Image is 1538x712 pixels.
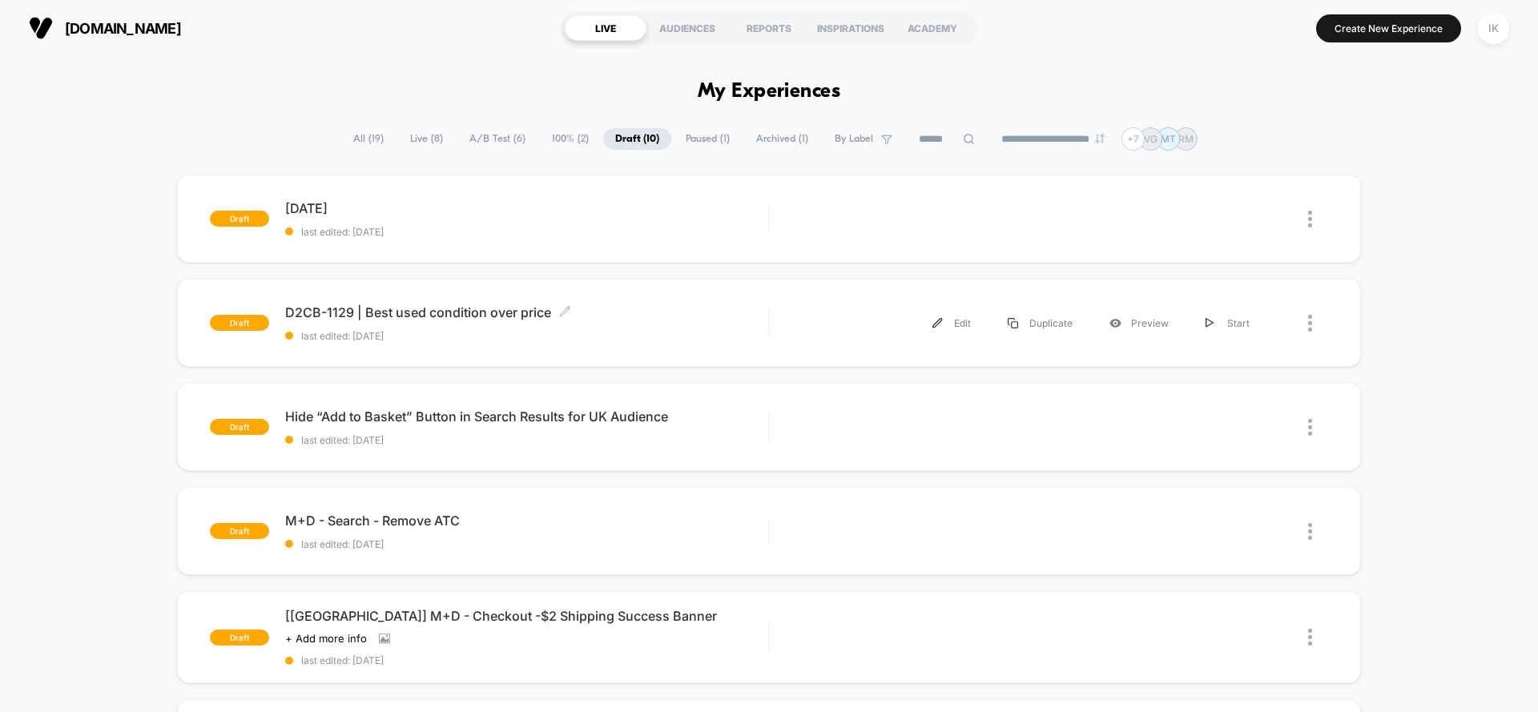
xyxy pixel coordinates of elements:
span: M+D - Search - Remove ATC [285,513,768,529]
span: last edited: [DATE] [285,226,768,238]
span: draft [210,419,269,435]
span: Paused ( 1 ) [674,128,742,150]
span: Draft ( 10 ) [603,128,671,150]
span: Hide “Add to Basket” Button in Search Results for UK Audience [285,408,768,424]
span: last edited: [DATE] [285,434,768,446]
span: By Label [835,133,873,145]
img: close [1308,419,1312,436]
div: Edit [914,305,989,341]
span: draft [210,630,269,646]
span: draft [210,523,269,539]
div: Preview [1091,305,1187,341]
img: close [1308,211,1312,227]
h1: My Experiences [698,80,841,103]
p: VG [1144,133,1158,145]
span: [[GEOGRAPHIC_DATA]] M+D - Checkout -$2 Shipping Success Banner [285,608,768,624]
span: draft [210,211,269,227]
div: LIVE [565,15,646,41]
img: Visually logo [29,16,53,40]
div: INSPIRATIONS [810,15,892,41]
div: + 7 [1121,127,1145,151]
img: end [1095,134,1105,143]
span: 100% ( 2 ) [540,128,601,150]
div: REPORTS [728,15,810,41]
span: Archived ( 1 ) [744,128,820,150]
span: A/B Test ( 6 ) [457,128,537,150]
div: ACADEMY [892,15,973,41]
span: last edited: [DATE] [285,538,768,550]
span: last edited: [DATE] [285,330,768,342]
img: menu [1206,318,1214,328]
span: + Add more info [285,632,367,645]
img: close [1308,629,1312,646]
div: AUDIENCES [646,15,728,41]
span: [DOMAIN_NAME] [65,20,181,37]
img: close [1308,315,1312,332]
img: menu [932,318,943,328]
button: IK [1473,12,1514,45]
span: last edited: [DATE] [285,654,768,666]
span: D2CB-1129 | Best used condition over price [285,304,768,320]
p: RM [1178,133,1194,145]
span: draft [210,315,269,331]
img: menu [1008,318,1018,328]
span: All ( 19 ) [341,128,396,150]
img: close [1308,523,1312,540]
div: Start [1187,305,1268,341]
button: Create New Experience [1316,14,1461,42]
p: MT [1161,133,1176,145]
div: IK [1478,13,1509,44]
span: Live ( 8 ) [398,128,455,150]
div: Duplicate [989,305,1091,341]
button: [DOMAIN_NAME] [24,15,186,41]
span: [DATE] [285,200,768,216]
